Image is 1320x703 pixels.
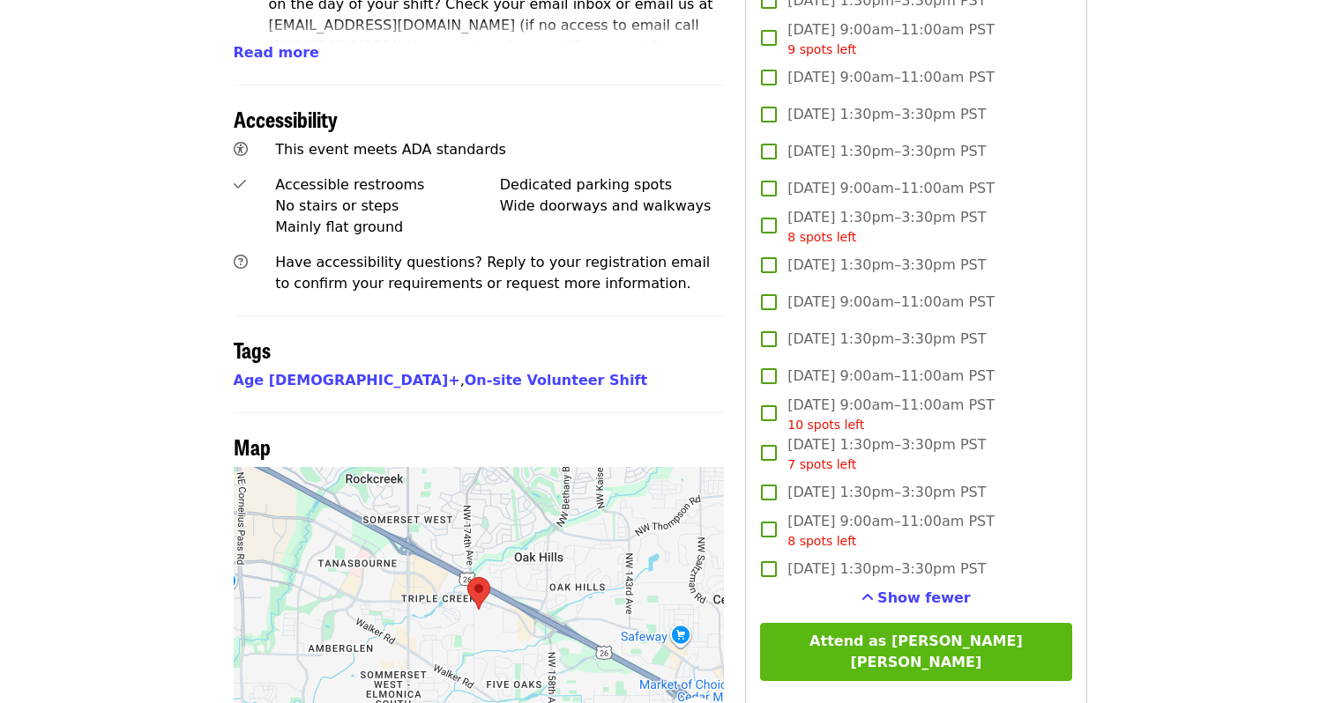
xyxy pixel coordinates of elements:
span: [DATE] 9:00am–11:00am PST [787,178,995,199]
div: Wide doorways and walkways [500,196,725,217]
span: This event meets ADA standards [275,141,506,158]
button: Attend as [PERSON_NAME] [PERSON_NAME] [760,623,1071,681]
span: [DATE] 1:30pm–3:30pm PST [787,559,986,580]
span: 10 spots left [787,418,864,432]
span: 8 spots left [787,534,856,548]
span: [DATE] 1:30pm–3:30pm PST [787,207,986,247]
span: [DATE] 9:00am–11:00am PST [787,19,995,59]
i: question-circle icon [234,254,248,270]
i: check icon [234,176,246,193]
i: universal-access icon [234,141,248,158]
div: Dedicated parking spots [500,174,725,196]
span: [DATE] 1:30pm–3:30pm PST [787,255,986,276]
span: Read more [234,44,319,61]
button: Read more [234,42,319,63]
span: 8 spots left [787,230,856,244]
span: [DATE] 1:30pm–3:30pm PST [787,141,986,162]
span: , [234,372,465,388]
span: [DATE] 9:00am–11:00am PST [787,366,995,387]
span: [DATE] 9:00am–11:00am PST [787,511,995,551]
a: Age [DEMOGRAPHIC_DATA]+ [234,372,460,388]
span: Show fewer [877,589,971,606]
span: Map [234,431,271,462]
span: 7 spots left [787,457,856,471]
span: [DATE] 9:00am–11:00am PST [787,395,995,434]
span: [DATE] 1:30pm–3:30pm PST [787,329,986,350]
div: Accessible restrooms [275,174,500,196]
span: [DATE] 9:00am–11:00am PST [787,67,995,88]
button: See more timeslots [861,588,971,609]
div: Mainly flat ground [275,217,500,238]
span: [DATE] 9:00am–11:00am PST [787,292,995,313]
span: [DATE] 1:30pm–3:30pm PST [787,434,986,474]
span: 9 spots left [787,42,856,56]
span: [DATE] 1:30pm–3:30pm PST [787,104,986,125]
span: Have accessibility questions? Reply to your registration email to confirm your requirements or re... [275,254,710,292]
div: No stairs or steps [275,196,500,217]
span: Tags [234,334,271,365]
span: [DATE] 1:30pm–3:30pm PST [787,482,986,503]
span: Accessibility [234,103,338,134]
a: On-site Volunteer Shift [465,372,647,388]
